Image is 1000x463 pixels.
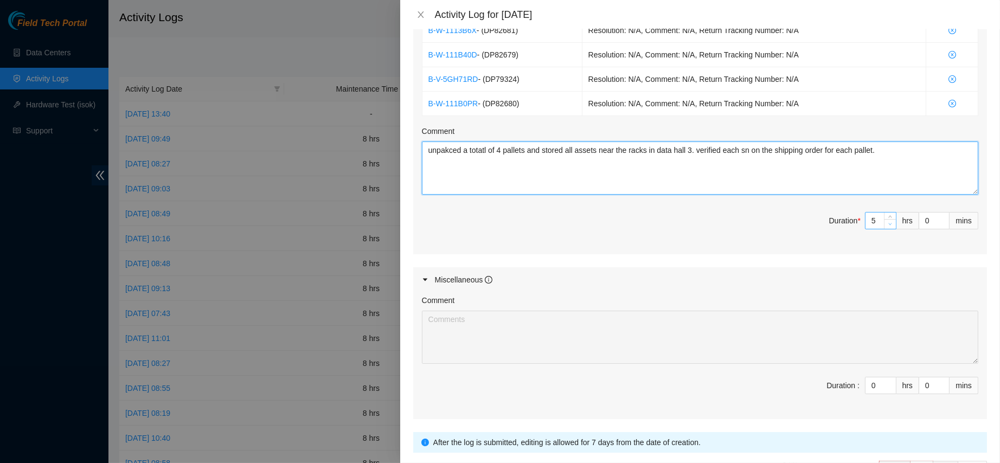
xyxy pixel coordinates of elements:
[421,439,429,446] span: info-circle
[413,267,987,292] div: Miscellaneous info-circle
[422,276,428,283] span: caret-right
[435,274,493,286] div: Miscellaneous
[422,142,978,195] textarea: Comment
[884,219,896,229] span: Decrease Value
[477,50,518,59] span: - ( DP82679 )
[428,75,478,83] a: B-V-5GH71RD
[485,276,492,284] span: info-circle
[422,294,455,306] label: Comment
[887,221,894,228] span: down
[896,212,919,229] div: hrs
[829,215,861,227] div: Duration
[582,92,927,116] td: Resolution: N/A, Comment: N/A, Return Tracking Number: N/A
[932,27,972,34] span: close-circle
[582,67,927,92] td: Resolution: N/A, Comment: N/A, Return Tracking Number: N/A
[884,213,896,219] span: Increase Value
[428,99,478,108] a: B-W-111B0PR
[932,75,972,83] span: close-circle
[887,213,894,220] span: up
[416,10,425,19] span: close
[896,377,919,394] div: hrs
[413,10,428,20] button: Close
[950,377,978,394] div: mins
[932,51,972,59] span: close-circle
[478,99,519,108] span: - ( DP82680 )
[422,311,978,364] textarea: Comment
[582,18,927,43] td: Resolution: N/A, Comment: N/A, Return Tracking Number: N/A
[582,43,927,67] td: Resolution: N/A, Comment: N/A, Return Tracking Number: N/A
[435,9,987,21] div: Activity Log for [DATE]
[932,100,972,107] span: close-circle
[477,26,518,35] span: - ( DP82681 )
[950,212,978,229] div: mins
[422,125,455,137] label: Comment
[826,380,860,391] div: Duration :
[433,436,979,448] div: After the log is submitted, editing is allowed for 7 days from the date of creation.
[428,26,477,35] a: B-W-1113B6X
[428,50,477,59] a: B-W-111B40D
[478,75,519,83] span: - ( DP79324 )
